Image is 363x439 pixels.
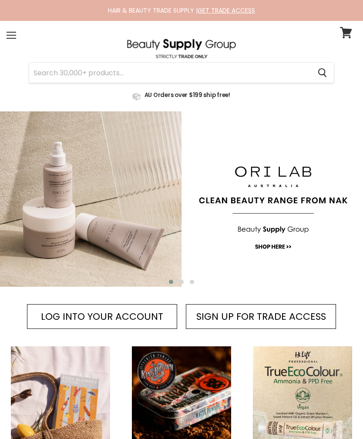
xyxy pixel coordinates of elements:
[196,310,326,323] span: SIGN UP FOR TRADE ACCESS
[198,6,255,15] a: GET TRADE ACCESS
[29,63,311,83] input: Search
[311,63,334,83] button: Search
[27,304,177,329] a: LOG INTO YOUR ACCOUNT
[29,62,334,83] form: Product
[186,304,336,329] a: SIGN UP FOR TRADE ACCESS
[41,310,163,323] span: LOG INTO YOUR ACCOUNT
[319,398,354,430] iframe: Gorgias live chat messenger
